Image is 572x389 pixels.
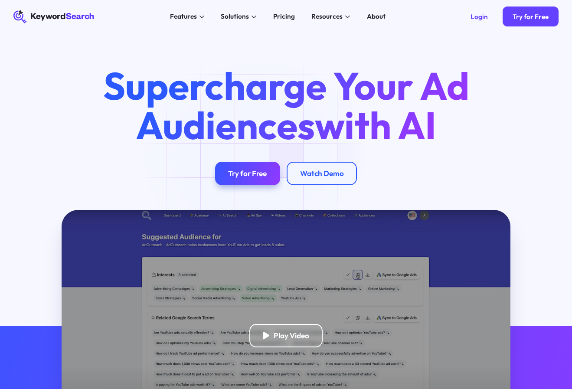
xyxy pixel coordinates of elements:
div: Login [471,13,488,21]
a: Try for Free [503,7,559,26]
div: About [367,12,386,22]
div: Try for Free [228,169,267,178]
div: Play Video [274,331,309,340]
div: Resources [311,12,343,22]
div: Solutions [221,12,249,22]
h1: Supercharge Your Ad Audiences [87,66,486,145]
div: Watch Demo [300,169,344,178]
a: Try for Free [215,162,280,185]
div: Try for Free [513,13,549,21]
a: Pricing [268,10,300,23]
div: Features [170,12,197,22]
a: Login [461,7,498,26]
a: About [362,10,390,23]
span: with AI [315,101,436,149]
div: Pricing [273,12,295,22]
